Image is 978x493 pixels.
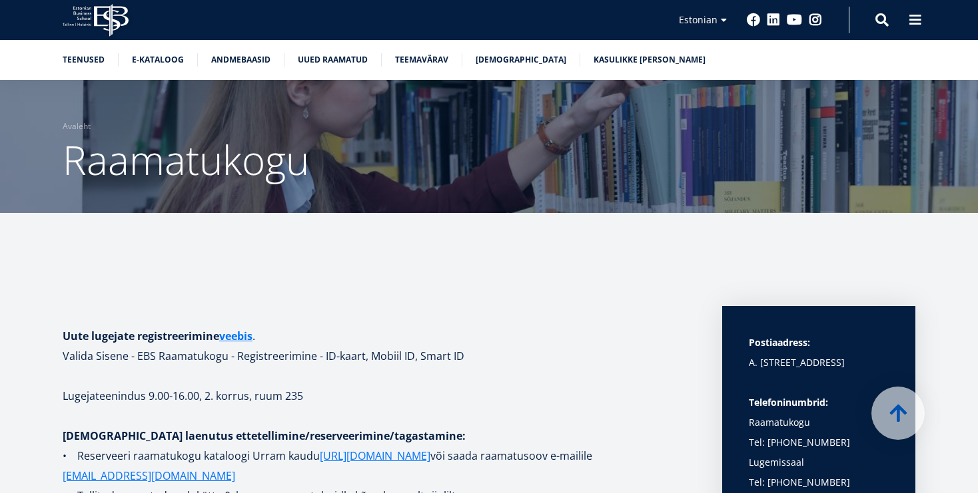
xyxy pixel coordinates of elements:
p: Tel: [PHONE_NUMBER] [749,472,889,492]
strong: Telefoninumbrid: [749,396,828,409]
a: Linkedin [767,13,780,27]
a: E-kataloog [132,53,184,67]
p: Raamatukogu [749,393,889,432]
a: [EMAIL_ADDRESS][DOMAIN_NAME] [63,466,235,486]
span: Raamatukogu [63,132,309,187]
a: [URL][DOMAIN_NAME] [320,446,430,466]
p: A. [STREET_ADDRESS] [749,353,889,373]
a: Teemavärav [395,53,448,67]
a: Uued raamatud [298,53,368,67]
h1: . Valida Sisene - EBS Raamatukogu - Registreerimine - ID-kaart, Mobiil ID, Smart ID [63,326,696,366]
a: Facebook [747,13,760,27]
a: veebis [219,326,252,346]
a: Instagram [809,13,822,27]
a: Teenused [63,53,105,67]
strong: Postiaadress: [749,336,810,349]
p: • Reserveeri raamatukogu kataloogi Urram kaudu või saada raamatusoov e-mailile [63,446,696,486]
p: Lugejateenindus 9.00-16.00, 2. korrus, ruum 235 [63,386,696,406]
a: [DEMOGRAPHIC_DATA] [476,53,566,67]
strong: Uute lugejate registreerimine [63,329,252,343]
a: Andmebaasid [211,53,270,67]
p: Tel: [PHONE_NUMBER] Lugemissaal [749,432,889,472]
a: Avaleht [63,120,91,133]
a: Youtube [787,13,802,27]
a: Kasulikke [PERSON_NAME] [594,53,706,67]
strong: [DEMOGRAPHIC_DATA] laenutus ettetellimine/reserveerimine/tagastamine: [63,428,466,443]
